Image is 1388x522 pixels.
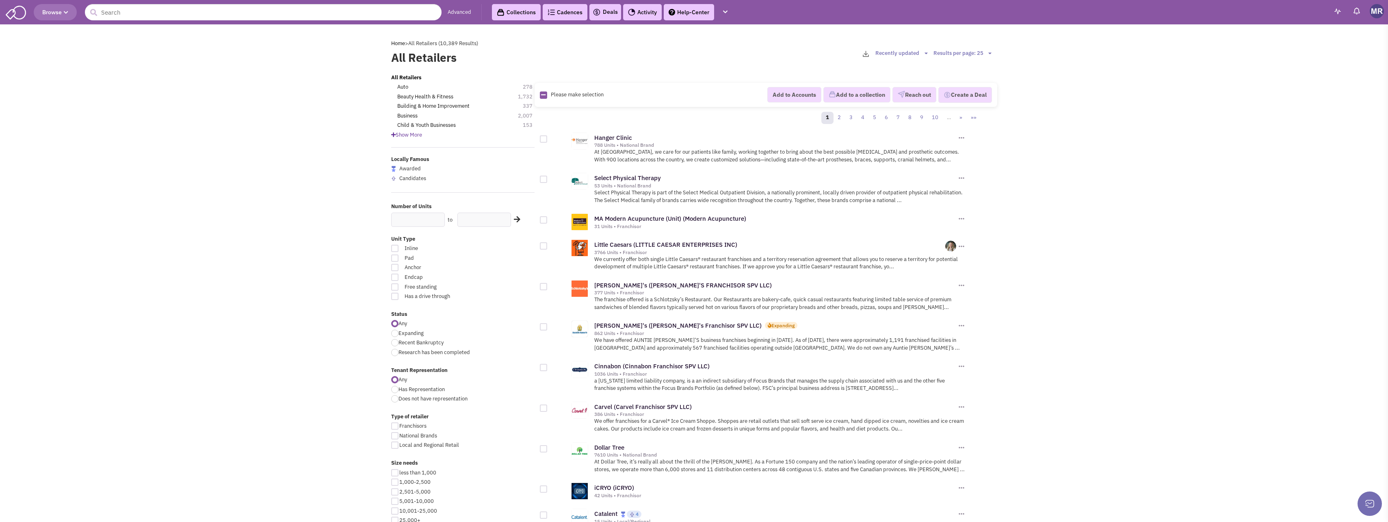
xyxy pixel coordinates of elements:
[1370,4,1384,18] img: Matt Rau
[397,83,408,91] a: Auto
[594,418,966,433] p: We offer franchises for a Carvel® Ice Cream Shoppe. Shoppes are retail outlets that sell soft ser...
[399,264,489,272] span: Anchor
[944,91,951,100] img: Deal-Dollar.png
[518,93,541,101] span: 1,732
[399,422,427,429] span: Franchisors
[399,469,436,476] span: less than 1,000
[548,9,555,15] img: Cadences_logo.png
[594,142,957,148] div: 788 Units • National Brand
[594,371,957,377] div: 1036 Units • Franchisor
[630,512,634,517] img: locallyfamous-upvote.png
[845,112,857,124] a: 3
[628,9,635,16] img: Activity.png
[391,311,535,318] label: Status
[399,478,431,485] span: 1,000-2,500
[966,112,981,124] a: »»
[594,223,957,230] div: 31 Units • Franchisor
[636,511,639,517] span: 4
[399,283,489,291] span: Free standing
[594,148,966,163] p: At [GEOGRAPHIC_DATA], we care for our patients like family, working together to bring about the b...
[399,488,431,495] span: 2,501-5,000
[391,367,535,374] label: Tenant Representation
[833,112,845,124] a: 2
[398,376,407,383] span: Any
[518,112,541,120] span: 2,007
[938,87,992,103] button: Create a Deal
[391,413,535,421] label: Type of retailer
[594,189,966,204] p: Select Physical Therapy is part of the Select Medical Outpatient Division, a nationally prominent...
[6,4,26,20] img: SmartAdmin
[391,166,396,172] img: locallyfamous-largeicon.png
[543,4,587,20] a: Cadences
[399,507,437,514] span: 10,001-25,000
[594,411,957,418] div: 386 Units • Franchisor
[623,4,662,20] a: Activity
[397,112,418,120] a: Business
[399,498,434,505] span: 5,001-10,000
[492,4,541,20] a: Collections
[594,330,957,337] div: 862 Units • Franchisor
[398,349,470,356] span: Research has been completed
[405,40,408,47] span: >
[898,91,905,98] img: VectorPaper_Plane.png
[391,131,422,138] span: Show More
[399,165,421,172] span: Awarded
[398,339,444,346] span: Recent Bankruptcy
[497,9,505,16] img: icon-collection-lavender-black.svg
[523,83,541,91] span: 278
[85,4,442,20] input: Search
[767,87,821,102] button: Add to Accounts
[594,322,762,329] a: [PERSON_NAME]'s ([PERSON_NAME]'s Franchisor SPV LLC)
[863,51,869,57] img: download-2-24.png
[523,122,541,129] span: 153
[448,216,453,224] label: to
[945,241,956,252] img: -bQhl7bDCEalq7cyvLcQFQ.png
[594,362,710,370] a: Cinnabon (Cinnabon Franchisor SPV LLC)
[594,174,661,182] a: Select Physical Therapy
[397,102,470,110] a: Building & Home Improvement
[34,4,77,20] button: Browse
[408,40,478,47] span: All Retailers (10,389 Results)
[391,40,405,47] a: Home
[594,484,634,492] a: iCRYO (iCRYO)
[398,320,407,327] span: Any
[594,134,632,141] a: Hanger Clinic
[621,511,626,518] img: locallyfamous-largeicon.png
[399,293,489,300] span: Has a drive through
[399,254,489,262] span: Pad
[955,112,967,124] a: »
[892,87,936,102] button: Reach out
[399,175,426,182] span: Candidates
[594,183,957,189] div: 53 Units • National Brand
[594,215,746,222] a: MA Modern Acupuncture (Unit) (Modern Acupuncture)
[594,241,737,248] a: Little Caesars (LITTLE CAESAR ENTERPRISES INC)
[868,112,881,124] a: 5
[399,274,489,281] span: Endcap
[594,337,966,352] p: We have offered AUNTIE [PERSON_NAME]’S business franchises beginning in [DATE]. As of [DATE], the...
[942,112,955,124] a: …
[857,112,869,124] a: 4
[892,112,904,124] a: 7
[594,510,617,518] a: Catalent
[594,256,966,271] p: We currently offer both single Little Caesars® restaurant franchises and a territory reservation ...
[594,492,957,499] div: 42 Units • Franchisor
[916,112,928,124] a: 9
[593,7,618,17] a: Deals
[821,112,834,124] a: 1
[509,214,522,225] div: Search Nearby
[391,74,422,81] b: All Retailers
[42,9,68,16] span: Browse
[399,442,459,448] span: Local and Regional Retail
[391,176,396,181] img: locallyfamous-upvote.png
[391,156,535,163] label: Locally Famous
[391,235,535,243] label: Unit Type
[771,322,795,329] div: Expanding
[594,249,946,256] div: 3766 Units • Franchisor
[823,87,890,102] button: Add to a collection
[594,296,966,311] p: The franchise offered is a Schlotzsky’s Restaurant. Our Restaurants are bakery-cafe, quick casual...
[594,444,624,451] a: Dollar Tree
[927,112,943,124] a: 10
[398,330,424,337] span: Expanding
[399,432,437,439] span: National Brands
